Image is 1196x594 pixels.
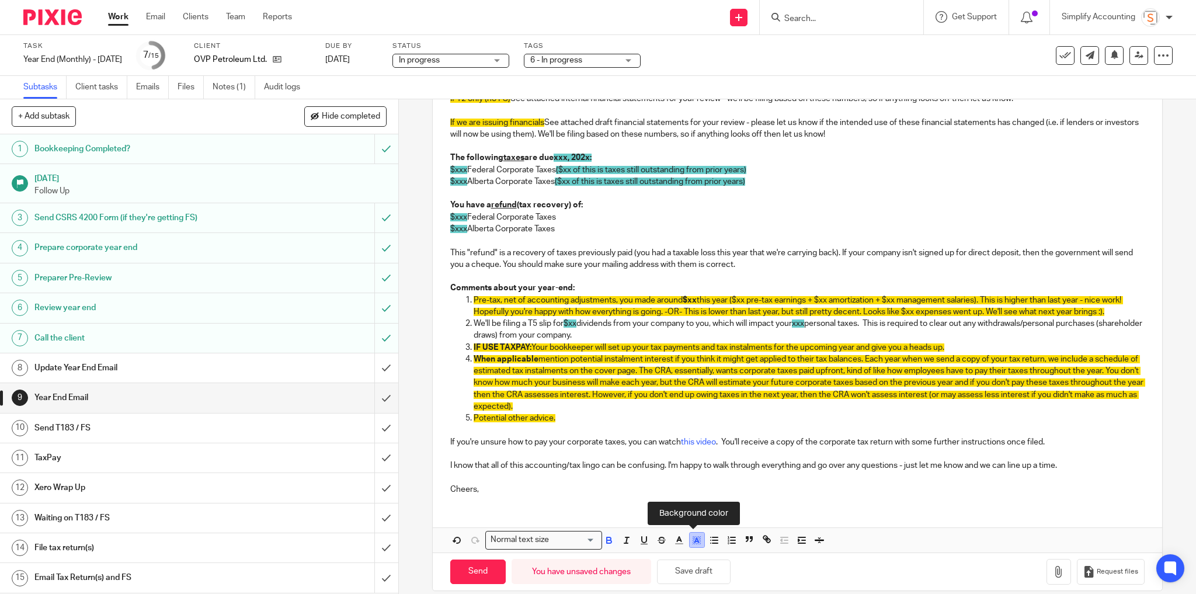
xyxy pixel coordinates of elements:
h1: Prepare corporate year end [34,239,253,256]
button: Request files [1077,559,1145,585]
span: In progress [399,56,440,64]
span: Request files [1097,567,1138,576]
strong: The following are due [450,154,592,162]
img: Pixie [23,9,82,25]
span: Hide completed [322,112,380,121]
label: Client [194,41,311,51]
h1: TaxPay [34,449,253,467]
span: $xxx [450,225,467,233]
h1: Preparer Pre-Review [34,269,253,287]
a: Reports [263,11,292,23]
a: Team [226,11,245,23]
a: Client tasks [75,76,127,99]
a: Work [108,11,128,23]
span: ($xx of this is taxes still outstanding from prior years) [556,166,746,174]
div: Search for option [485,531,602,549]
label: Due by [325,41,378,51]
label: Task [23,41,122,51]
a: this video [681,438,716,446]
p: Follow Up [34,185,387,197]
a: Emails [136,76,169,99]
span: Pre-tax, net of accounting adjustments, you made around [474,296,683,304]
span: $xx [683,296,697,304]
span: mention potential instalment interest if you think it might get applied to their tax balances. Ea... [474,355,1145,411]
a: Notes (1) [213,76,255,99]
h1: Call the client [34,329,253,347]
span: xxx, 202x: [554,154,592,162]
div: 9 [12,390,28,406]
div: 7 [143,48,159,62]
div: 1 [12,141,28,157]
div: 12 [12,480,28,496]
span: 6 - In progress [530,56,582,64]
p: Cheers, [450,484,1145,495]
div: 11 [12,450,28,466]
span: Normal text size [488,534,552,546]
p: Alberta Corporate Taxes [450,176,1145,187]
div: Year End (Monthly) - [DATE] [23,54,122,65]
h1: Review year end [34,299,253,317]
div: 13 [12,510,28,526]
h1: Send CSRS 4200 Form (if they're getting FS) [34,209,253,227]
label: Status [392,41,509,51]
p: I know that all of this accounting/tax lingo can be confusing. I'm happy to walk through everythi... [450,460,1145,471]
input: Search [783,14,888,25]
span: Your bookkeeper will set up your tax payments and tax instalments for the upcoming year and give ... [531,343,944,352]
span: ($xx of this is taxes still outstanding from prior years) [555,178,745,186]
strong: You have a (tax recovery) of: [450,201,583,209]
a: Clients [183,11,208,23]
div: You have unsaved changes [512,559,651,584]
span: $xx [564,319,576,328]
div: 5 [12,270,28,286]
span: [DATE] [325,55,350,64]
span: this year ($xx pre-tax earnings + $xx amortization + $xx management salaries). This is higher tha... [474,296,1123,316]
p: OVP Petroleum Ltd. [194,54,267,65]
a: Email [146,11,165,23]
span: When applicable [474,355,538,363]
span: Potential other advice. [474,414,555,422]
h1: Bookkeeping Completed? [34,140,253,158]
div: Year End (Monthly) - July 2025 [23,54,122,65]
h1: Waiting on T183 / FS [34,509,253,527]
div: 10 [12,420,28,436]
button: Hide completed [304,106,387,126]
h1: Update Year End Email [34,359,253,377]
div: 7 [12,330,28,346]
label: Tags [524,41,641,51]
u: refund [491,201,517,209]
span: Get Support [952,13,997,21]
a: Subtasks [23,76,67,99]
div: 8 [12,360,28,376]
button: Save draft [657,560,731,585]
p: We'll be filing a T5 slip for dividends from your company to you, which will impact your personal... [474,318,1145,342]
div: 15 [12,570,28,586]
div: 6 [12,300,28,316]
h1: File tax return(s) [34,539,253,557]
div: 14 [12,540,28,556]
h1: Email Tax Return(s) and FS [34,569,253,586]
img: Screenshot%202023-11-29%20141159.png [1141,8,1160,27]
h1: [DATE] [34,170,387,185]
span: $xxx [450,213,467,221]
p: This "refund" is a recovery of taxes previously paid (you had a taxable loss this year that we're... [450,247,1145,271]
span: xxx [792,319,804,328]
a: Audit logs [264,76,309,99]
p: Federal Corporate Taxes [450,211,1145,223]
strong: Comments about your year-end: [450,284,575,292]
span: If we are issuing financials [450,119,544,127]
div: 3 [12,210,28,226]
span: $xxx [450,166,467,174]
span: $xxx [450,178,467,186]
input: Send [450,560,506,585]
h1: Send T183 / FS [34,419,253,437]
div: 4 [12,240,28,256]
small: /15 [148,53,159,59]
p: See attached draft financial statements for your review - please let us know if the intended use ... [450,117,1145,141]
p: Simplify Accounting [1062,11,1135,23]
span: IF USE TAXPAY: [474,343,531,352]
p: If you're unsure how to pay your corporate taxes, you can watch . You'll receive a copy of the co... [450,436,1145,448]
p: Alberta Corporate Taxes [450,223,1145,235]
h1: Year End Email [34,389,253,407]
h1: Xero Wrap Up [34,479,253,496]
input: Search for option [552,534,594,546]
